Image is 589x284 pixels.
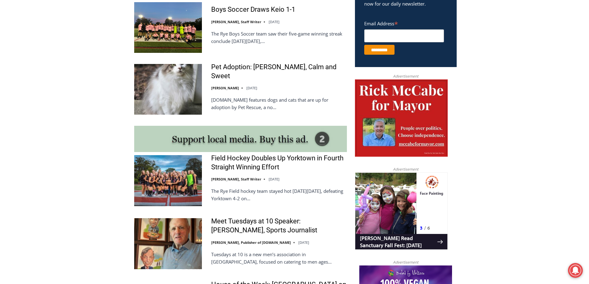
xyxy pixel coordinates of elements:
time: [DATE] [246,86,257,90]
p: The Rye Field hockey team stayed hot [DATE][DATE], defeating Yorktown 4-2 on… [211,187,347,202]
p: Tuesdays at 10 is a new men’s association in [GEOGRAPHIC_DATA], focused on catering to men ages… [211,251,347,265]
span: Advertisement [387,166,425,172]
p: The Rye Boys Soccer team saw their five-game winning streak conclude [DATE][DATE],… [211,30,347,45]
a: Intern @ [DOMAIN_NAME] [149,60,300,77]
time: [DATE] [269,177,280,181]
a: [PERSON_NAME], Staff Writer [211,19,261,24]
a: Boys Soccer Draws Keio 1-1 [211,5,295,14]
a: [PERSON_NAME], Staff Writer [211,177,261,181]
a: Field Hockey Doubles Up Yorktown in Fourth Straight Winning Effort [211,154,347,172]
div: 3 [65,52,68,58]
a: [PERSON_NAME], Publisher of [DOMAIN_NAME] [211,240,291,245]
div: / [69,52,71,58]
time: [DATE] [269,19,280,24]
span: Advertisement [387,73,425,79]
img: Meet Tuesdays at 10 Speaker: Mark Mulvoy, Sports Journalist [134,218,202,269]
img: support local media, buy this ad [134,126,347,152]
h4: [PERSON_NAME] Read Sanctuary Fall Fest: [DATE] [5,62,82,76]
div: 6 [72,52,75,58]
time: [DATE] [298,240,309,245]
label: Email Address [364,17,444,28]
div: "We would have speakers with experience in local journalism speak to us about their experiences a... [156,0,292,60]
span: Advertisement [387,259,425,265]
div: Face Painting [65,18,88,51]
img: Pet Adoption: Mona, Calm and Sweet [134,64,202,115]
img: McCabe for Mayor [355,79,448,157]
a: Meet Tuesdays at 10 Speaker: [PERSON_NAME], Sports Journalist [211,217,347,235]
p: [DOMAIN_NAME] features dogs and cats that are up for adoption by Pet Rescue, a no… [211,96,347,111]
img: Boys Soccer Draws Keio 1-1 [134,2,202,53]
a: [PERSON_NAME] [211,86,239,90]
a: Pet Adoption: [PERSON_NAME], Calm and Sweet [211,63,347,80]
img: Field Hockey Doubles Up Yorktown in Fourth Straight Winning Effort [134,155,202,206]
span: Intern @ [DOMAIN_NAME] [162,61,287,75]
a: [PERSON_NAME] Read Sanctuary Fall Fest: [DATE] [0,61,92,77]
